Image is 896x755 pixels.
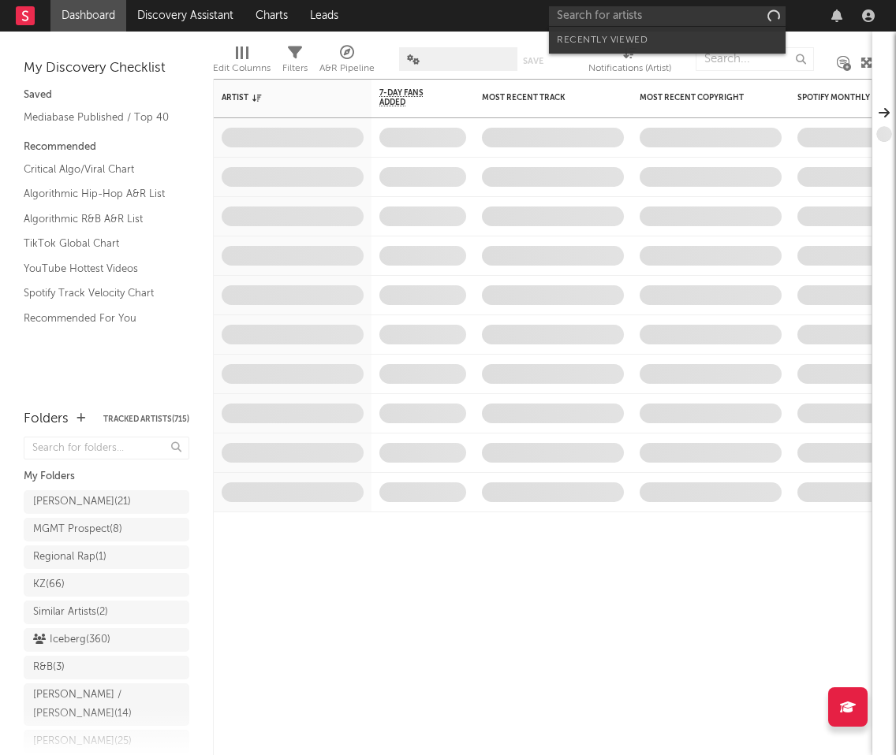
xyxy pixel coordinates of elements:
a: [PERSON_NAME](25) [24,730,189,753]
a: Regional Rap(1) [24,545,189,569]
a: [PERSON_NAME](21) [24,490,189,514]
div: Most Recent Track [482,93,600,102]
div: R&B ( 3 ) [33,658,65,677]
input: Search... [696,47,814,71]
a: Similar Artists(2) [24,601,189,624]
button: Save [523,57,543,65]
div: Artist [222,93,340,102]
div: [PERSON_NAME] / [PERSON_NAME] ( 14 ) [33,686,144,723]
a: Recommended For You [24,310,174,327]
div: Saved [24,86,189,105]
a: Critical Algo/Viral Chart [24,161,174,178]
div: MGMT Prospect ( 8 ) [33,520,122,539]
div: Folders [24,410,69,429]
div: Similar Artists ( 2 ) [33,603,108,622]
a: Algorithmic Hip-Hop A&R List [24,185,174,203]
div: My Folders [24,467,189,486]
div: A&R Pipeline [319,59,375,78]
a: [PERSON_NAME] / [PERSON_NAME](14) [24,683,189,726]
a: KZ(66) [24,573,189,597]
div: Filters [282,59,308,78]
div: KZ ( 66 ) [33,575,65,594]
a: Iceberg(360) [24,628,189,652]
div: Edit Columns [213,59,271,78]
div: Recently Viewed [557,31,778,50]
div: Notifications (Artist) [588,59,671,78]
a: TikTok Global Chart [24,235,174,252]
div: Iceberg ( 360 ) [33,630,110,649]
span: 7-Day Fans Added [379,88,442,107]
div: [PERSON_NAME] ( 25 ) [33,732,132,751]
button: Tracked Artists(715) [103,415,189,423]
div: Edit Columns [213,39,271,85]
div: Recommended [24,138,189,157]
a: Spotify Track Velocity Chart [24,285,174,302]
input: Search for artists [549,6,786,26]
div: Regional Rap ( 1 ) [33,548,106,567]
div: Most Recent Copyright [640,93,758,102]
a: Mediabase Published / Top 40 [24,109,174,126]
a: MGMT Prospect(8) [24,518,189,541]
div: Filters [282,39,308,85]
div: My Discovery Checklist [24,59,189,78]
div: Notifications (Artist) [588,39,671,85]
input: Search for folders... [24,437,189,459]
div: [PERSON_NAME] ( 21 ) [33,493,131,511]
a: YouTube Hottest Videos [24,260,174,277]
a: R&B(3) [24,656,189,679]
div: A&R Pipeline [319,39,375,85]
a: Algorithmic R&B A&R List [24,210,174,228]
